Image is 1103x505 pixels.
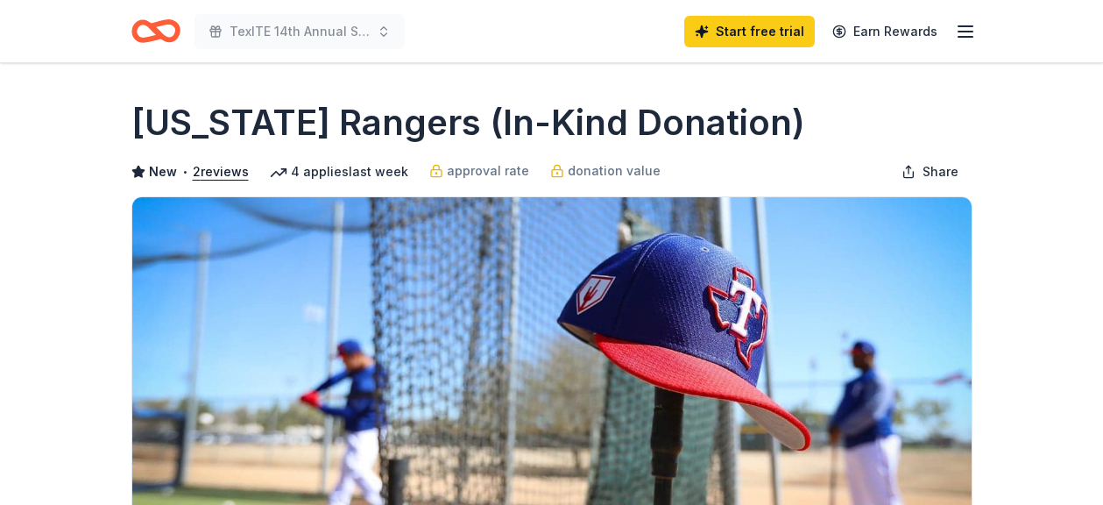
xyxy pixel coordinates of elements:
[149,161,177,182] span: New
[684,16,815,47] a: Start free trial
[270,161,408,182] div: 4 applies last week
[181,165,187,179] span: •
[131,98,805,147] h1: [US_STATE] Rangers (In-Kind Donation)
[429,160,529,181] a: approval rate
[568,160,661,181] span: donation value
[194,14,405,49] button: TexITE 14th Annual Scholarship Golf Tournament
[193,161,249,182] button: 2reviews
[230,21,370,42] span: TexITE 14th Annual Scholarship Golf Tournament
[131,11,180,52] a: Home
[923,161,958,182] span: Share
[887,154,972,189] button: Share
[550,160,661,181] a: donation value
[822,16,948,47] a: Earn Rewards
[447,160,529,181] span: approval rate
